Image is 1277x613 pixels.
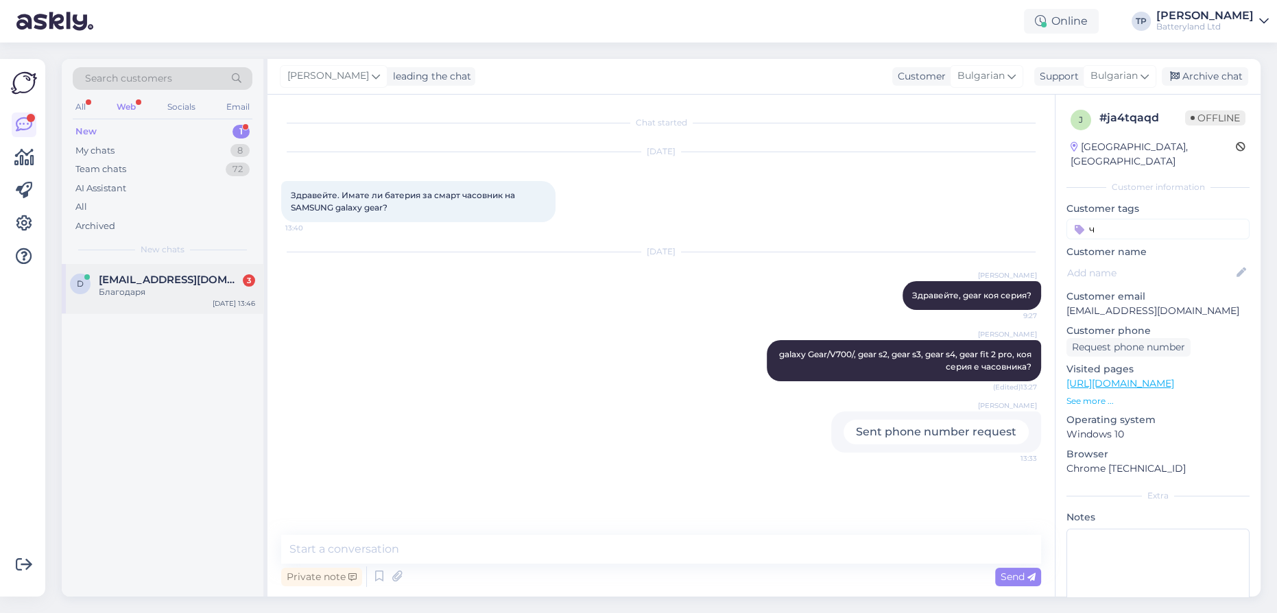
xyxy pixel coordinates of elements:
[1066,245,1250,259] p: Customer name
[1185,110,1245,125] span: Offline
[978,270,1037,280] span: [PERSON_NAME]
[1162,67,1248,86] div: Archive chat
[1156,21,1254,32] div: Batteryland Ltd
[281,117,1041,129] div: Chat started
[114,98,139,116] div: Web
[75,163,126,176] div: Team chats
[1066,395,1250,407] p: See more ...
[1034,69,1079,84] div: Support
[1066,510,1250,525] p: Notes
[287,69,369,84] span: [PERSON_NAME]
[1066,338,1191,357] div: Request phone number
[165,98,198,116] div: Socials
[1066,490,1250,502] div: Extra
[1132,12,1151,31] div: TP
[986,311,1037,321] span: 9:27
[1066,461,1250,476] p: Chrome [TECHNICAL_ID]
[232,125,250,139] div: 1
[978,400,1037,411] span: [PERSON_NAME]
[1066,377,1174,389] a: [URL][DOMAIN_NAME]
[1067,265,1234,280] input: Add name
[213,298,255,309] div: [DATE] 13:46
[1090,69,1138,84] span: Bulgarian
[1156,10,1254,21] div: [PERSON_NAME]
[892,69,946,84] div: Customer
[73,98,88,116] div: All
[978,329,1037,339] span: [PERSON_NAME]
[1079,115,1083,125] span: j
[1066,447,1250,461] p: Browser
[1071,140,1236,169] div: [GEOGRAPHIC_DATA], [GEOGRAPHIC_DATA]
[141,243,184,256] span: New chats
[779,349,1034,372] span: galaxy Gear/V700/, gear s2, gear s3, gear s4, gear fit 2 pro, коя серия е часовника?
[986,453,1037,464] span: 13:33
[230,144,250,158] div: 8
[75,182,126,195] div: AI Assistant
[387,69,471,84] div: leading the chat
[1066,289,1250,304] p: Customer email
[957,69,1005,84] span: Bulgarian
[291,190,517,213] span: Здравейте. Имате ли батерия за смарт часовник на SAMSUNG galaxy gear?
[226,163,250,176] div: 72
[75,200,87,214] div: All
[912,290,1031,300] span: Здравейте, gear коя серия?
[11,70,37,96] img: Askly Logo
[99,274,241,286] span: dushanotgeorgiev@gmail.com
[281,568,362,586] div: Private note
[85,71,172,86] span: Search customers
[224,98,252,116] div: Email
[77,278,84,289] span: d
[285,223,337,233] span: 13:40
[1066,202,1250,216] p: Customer tags
[1066,181,1250,193] div: Customer information
[75,219,115,233] div: Archived
[1066,219,1250,239] input: Add a tag
[1066,324,1250,338] p: Customer phone
[75,144,115,158] div: My chats
[844,420,1029,444] div: Sent phone number request
[1156,10,1269,32] a: [PERSON_NAME]Batteryland Ltd
[1099,110,1185,126] div: # ja4tqaqd
[1066,427,1250,442] p: Windows 10
[1066,362,1250,376] p: Visited pages
[281,145,1041,158] div: [DATE]
[99,286,255,298] div: Благодаря
[1066,304,1250,318] p: [EMAIL_ADDRESS][DOMAIN_NAME]
[1066,413,1250,427] p: Operating system
[243,274,255,287] div: 3
[1024,9,1099,34] div: Online
[75,125,97,139] div: New
[1001,570,1036,583] span: Send
[281,245,1041,258] div: [DATE]
[986,382,1037,392] span: (Edited) 13:27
